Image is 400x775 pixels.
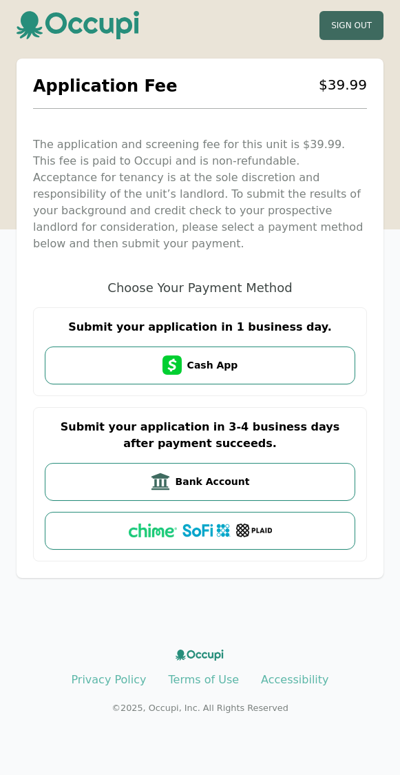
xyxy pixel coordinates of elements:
button: Cash App [45,347,355,384]
img: Plaid logo [236,524,272,537]
span: Bank Account [176,475,250,488]
img: Chime logo [129,524,177,537]
img: SoFi logo [182,524,231,537]
h2: $ 39.99 [319,75,367,97]
button: Sign Out [319,11,383,40]
h2: Application Fee [33,75,177,97]
p: Submit your application in 3-4 business days after payment succeeds. [45,419,355,452]
a: Terms of Use [168,673,239,686]
button: Bank Account [45,463,355,501]
button: Bank via Plaid [45,512,355,550]
p: Submit your application in 1 business day. [45,319,355,335]
p: The application and screening fee for this unit is $ 39.99 . This fee is paid to Occupi and is no... [33,136,367,252]
span: Cash App [187,358,238,372]
small: © 2025 , Occupi, Inc. All Rights Reserved [112,703,288,713]
h2: Choose Your Payment Method [107,280,292,296]
a: Privacy Policy [71,673,146,686]
a: Accessibility [261,673,328,686]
